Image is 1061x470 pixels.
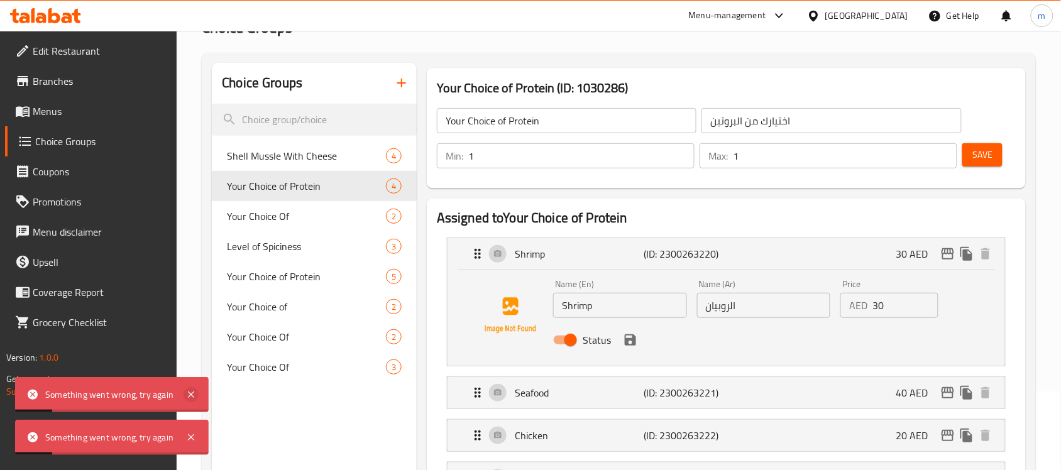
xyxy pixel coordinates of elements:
[644,246,730,261] p: (ID: 2300263220)
[553,293,687,318] input: Enter name En
[212,261,417,292] div: Your Choice of Protein5
[212,322,417,352] div: Your Choice Of2
[976,383,995,402] button: delete
[33,285,167,300] span: Coverage Report
[957,426,976,445] button: duplicate
[6,371,64,387] span: Get support on:
[644,385,730,400] p: (ID: 2300263221)
[644,428,730,443] p: (ID: 2300263222)
[5,126,177,156] a: Choice Groups
[227,178,386,194] span: Your Choice of Protein
[849,298,867,313] p: AED
[35,134,167,149] span: Choice Groups
[33,254,167,270] span: Upsell
[825,9,908,23] div: [GEOGRAPHIC_DATA]
[437,371,1016,414] li: Expand
[515,385,644,400] p: Seafood
[938,426,957,445] button: edit
[227,329,386,344] span: Your Choice Of
[5,307,177,337] a: Grocery Checklist
[872,293,938,318] input: Please enter price
[6,349,37,366] span: Version:
[227,269,386,284] span: Your Choice of Protein
[386,269,402,284] div: Choices
[583,332,611,347] span: Status
[33,224,167,239] span: Menu disclaimer
[5,96,177,126] a: Menus
[212,104,417,136] input: search
[437,209,1016,227] h2: Assigned to Your Choice of Protein
[33,104,167,119] span: Menus
[386,329,402,344] div: Choices
[5,217,177,247] a: Menu disclaimer
[697,293,831,318] input: Enter name Ar
[689,8,766,23] div: Menu-management
[227,359,386,374] span: Your Choice Of
[957,244,976,263] button: duplicate
[387,271,401,283] span: 5
[33,74,167,89] span: Branches
[6,383,86,400] a: Support.OpsPlatform
[212,292,417,322] div: Your Choice of2
[448,420,1005,451] div: Expand
[972,147,992,163] span: Save
[33,194,167,209] span: Promotions
[45,430,173,444] div: Something went wrong, try again
[222,74,302,92] h2: Choice Groups
[227,239,386,254] span: Level of Spiciness
[5,247,177,277] a: Upsell
[957,383,976,402] button: duplicate
[446,148,463,163] p: Min:
[5,66,177,96] a: Branches
[470,275,551,356] img: Shrimp
[5,36,177,66] a: Edit Restaurant
[387,361,401,373] span: 3
[386,299,402,314] div: Choices
[212,141,417,171] div: Shell Mussle With Cheese4
[212,171,417,201] div: Your Choice of Protein4
[437,232,1016,371] li: ExpandShrimp Name (En)Name (Ar)PriceAEDStatussave
[621,331,640,349] button: save
[5,156,177,187] a: Coupons
[976,426,995,445] button: delete
[448,377,1005,408] div: Expand
[33,315,167,330] span: Grocery Checklist
[938,383,957,402] button: edit
[896,246,938,261] p: 30 AED
[386,178,402,194] div: Choices
[212,231,417,261] div: Level of Spiciness3
[45,388,173,402] div: Something went wrong, try again
[33,164,167,179] span: Coupons
[962,143,1003,167] button: Save
[896,385,938,400] p: 40 AED
[212,352,417,382] div: Your Choice Of3
[386,359,402,374] div: Choices
[708,148,728,163] p: Max:
[387,241,401,253] span: 3
[227,209,386,224] span: Your Choice Of
[227,299,386,314] span: Your Choice of
[5,187,177,217] a: Promotions
[437,78,1016,98] h3: Your Choice of Protein (ID: 1030286)
[387,180,401,192] span: 4
[1038,9,1046,23] span: m
[5,277,177,307] a: Coverage Report
[938,244,957,263] button: edit
[448,238,1005,270] div: Expand
[896,428,938,443] p: 20 AED
[515,246,644,261] p: Shrimp
[212,201,417,231] div: Your Choice Of2
[387,331,401,343] span: 2
[33,43,167,58] span: Edit Restaurant
[976,244,995,263] button: delete
[387,210,401,222] span: 2
[227,148,386,163] span: Shell Mussle With Cheese
[386,209,402,224] div: Choices
[437,414,1016,457] li: Expand
[515,428,644,443] p: Chicken
[387,150,401,162] span: 4
[39,349,58,366] span: 1.0.0
[387,301,401,313] span: 2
